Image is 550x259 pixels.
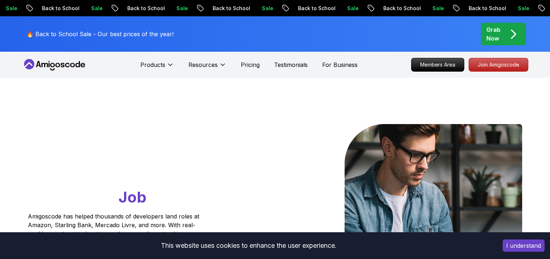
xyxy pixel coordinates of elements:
[140,60,165,69] p: Products
[274,60,308,69] a: Testimonials
[486,25,500,43] p: Grab Now
[28,212,201,247] p: Amigoscode has helped thousands of developers land roles at Amazon, Starling Bank, Mercado Livre,...
[469,58,528,72] a: Join Amigoscode
[69,5,92,12] p: Sale
[410,5,433,12] p: Sale
[241,60,260,69] a: Pricing
[26,30,174,38] p: 🔥 Back to School Sale - Our best prices of the year!
[322,60,358,69] a: For Business
[411,58,464,72] a: Members Area
[361,5,410,12] p: Back to School
[239,5,263,12] p: Sale
[5,238,492,254] div: This website uses cookies to enhance the user experience.
[503,239,545,252] button: Accept cookies
[154,5,177,12] p: Sale
[28,124,227,208] h1: Go From Learning to Hired: Master Java, Spring Boot & Cloud Skills That Get You the
[20,5,69,12] p: Back to School
[412,58,464,71] p: Members Area
[446,5,495,12] p: Back to School
[188,60,226,75] button: Resources
[190,5,239,12] p: Back to School
[119,188,146,206] span: Job
[276,5,325,12] p: Back to School
[105,5,154,12] p: Back to School
[140,60,174,75] button: Products
[469,58,528,71] p: Join Amigoscode
[325,5,348,12] p: Sale
[188,60,218,69] p: Resources
[495,5,519,12] p: Sale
